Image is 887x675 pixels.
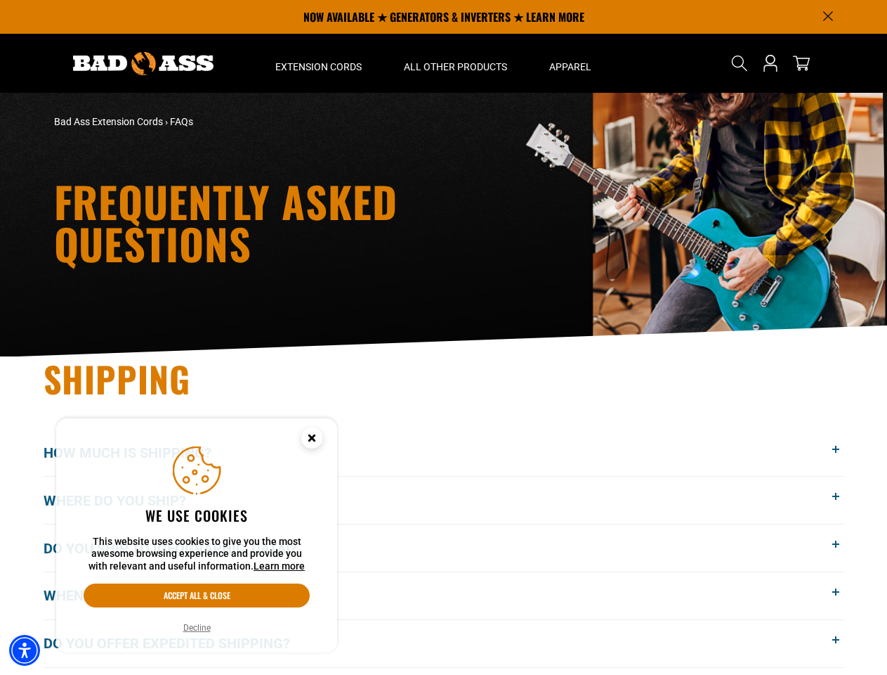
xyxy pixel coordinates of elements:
[44,477,844,524] button: Where do you ship?
[404,60,507,73] span: All Other Products
[54,115,567,129] nav: breadcrumbs
[287,418,337,462] button: Close this option
[528,34,612,93] summary: Apparel
[73,52,213,75] img: Bad Ass Extension Cords
[44,525,844,572] button: Do you ship to [GEOGRAPHIC_DATA]?
[179,621,215,635] button: Decline
[44,442,232,463] span: How much is shipping?
[44,538,318,559] span: Do you ship to [GEOGRAPHIC_DATA]?
[54,116,163,127] a: Bad Ass Extension Cords
[44,490,207,511] span: Where do you ship?
[254,34,383,93] summary: Extension Cords
[56,418,337,653] aside: Cookie Consent
[84,506,310,525] h2: We use cookies
[9,635,40,666] div: Accessibility Menu
[759,34,782,93] a: Open this option
[44,572,844,619] button: When will my order get here?
[44,430,844,477] button: How much is shipping?
[254,560,305,572] a: This website uses cookies to give you the most awesome browsing experience and provide you with r...
[44,352,191,404] span: Shipping
[790,55,813,72] a: cart
[84,584,310,607] button: Accept all & close
[165,116,168,127] span: ›
[84,536,310,573] p: This website uses cookies to give you the most awesome browsing experience and provide you with r...
[549,60,591,73] span: Apparel
[275,60,362,73] span: Extension Cords
[728,52,751,75] summary: Search
[383,34,528,93] summary: All Other Products
[44,585,287,606] span: When will my order get here?
[54,180,567,264] h1: Frequently Asked Questions
[44,620,844,667] button: Do you offer expedited shipping?
[170,116,193,127] span: FAQs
